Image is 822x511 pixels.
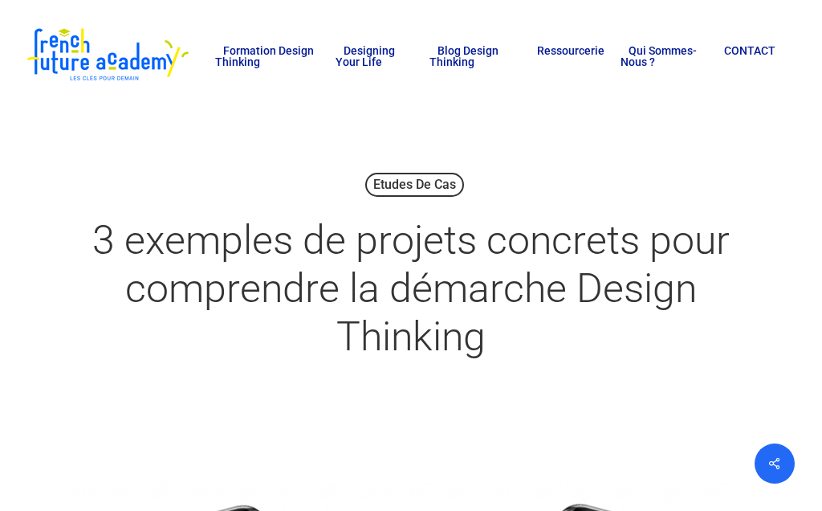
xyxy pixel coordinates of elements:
img: French Future Academy [22,24,192,88]
span: Blog Design Thinking [429,44,498,68]
a: Ressourcerie [529,45,604,67]
span: CONTACT [724,44,775,57]
a: CONTACT [716,45,775,67]
span: Designing Your Life [336,44,395,68]
a: Formation Design Thinking [215,45,319,67]
h1: 3 exemples de projets concrets pour comprendre la démarche Design Thinking [72,200,750,377]
span: Ressourcerie [537,44,604,57]
a: Etudes de cas [365,173,464,197]
a: Blog Design Thinking [429,45,513,67]
a: Qui sommes-nous ? [621,45,700,67]
a: Designing Your Life [336,45,413,67]
span: Qui sommes-nous ? [621,44,697,68]
span: Formation Design Thinking [215,44,314,68]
